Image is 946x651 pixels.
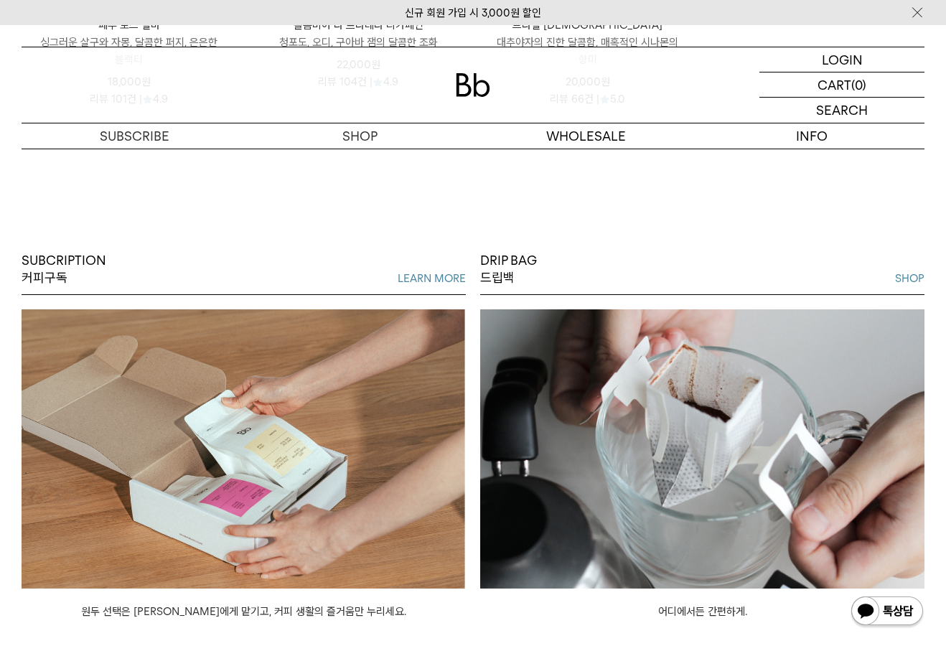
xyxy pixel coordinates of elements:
[398,270,466,287] a: LEARN MORE
[456,73,490,97] img: 로고
[699,123,925,149] p: INFO
[473,123,699,149] p: WHOLESALE
[816,98,868,123] p: SEARCH
[81,605,406,618] a: 원두 선택은 [PERSON_NAME]에게 맡기고, 커피 생활의 즐거움만 누리세요.
[22,309,466,589] img: 커피 정기구매
[480,252,537,287] p: DRIP BAG 드립백
[22,252,106,287] p: SUBCRIPTION 커피구독
[822,47,863,72] p: LOGIN
[895,270,924,287] a: SHOP
[851,72,866,97] p: (0)
[850,595,924,629] img: 카카오톡 채널 1:1 채팅 버튼
[759,72,924,98] a: CART (0)
[759,47,924,72] a: LOGIN
[22,123,248,149] a: SUBSCRIBE
[658,605,747,618] a: 어디에서든 간편하게.
[818,72,851,97] p: CART
[480,309,924,589] img: 드립백 구매
[405,6,541,19] a: 신규 회원 가입 시 3,000원 할인
[248,123,474,149] a: SHOP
